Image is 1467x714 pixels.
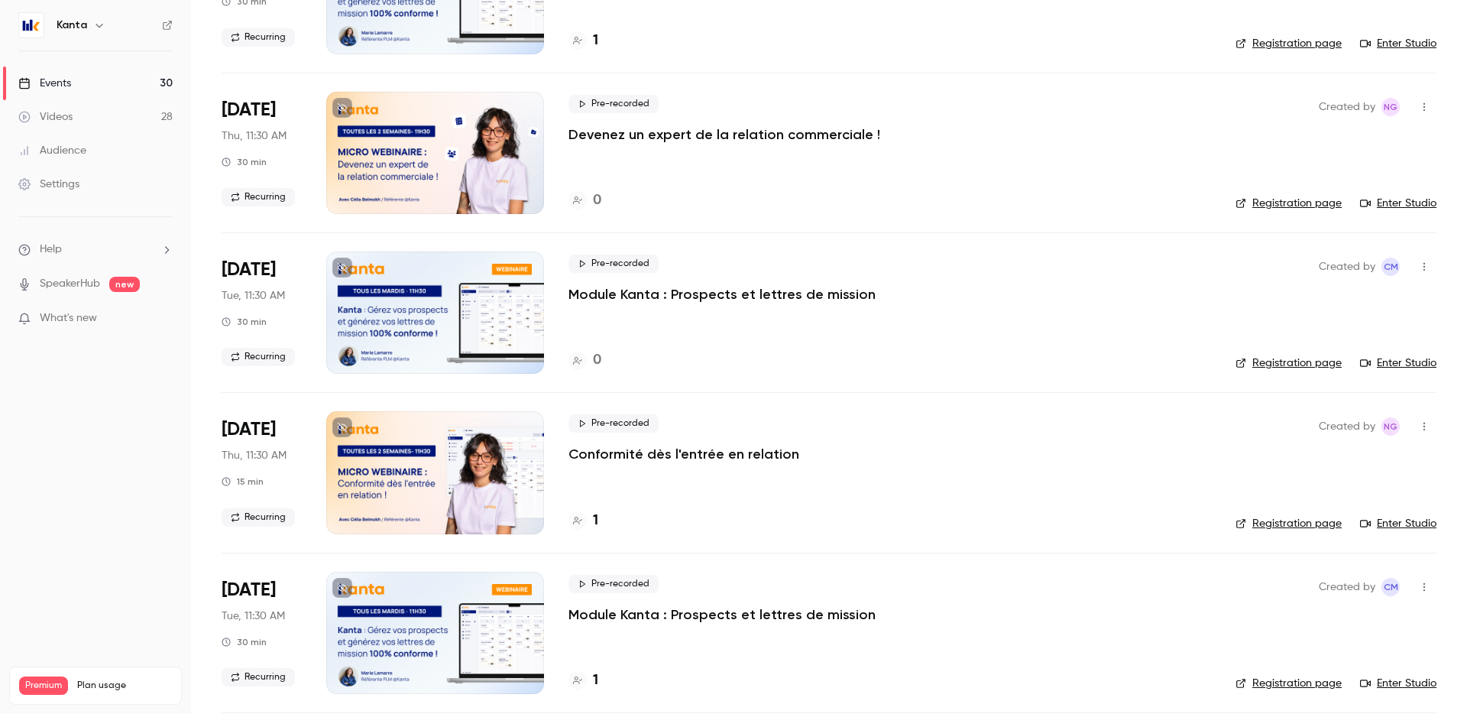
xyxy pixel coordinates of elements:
[222,258,276,282] span: [DATE]
[222,475,264,488] div: 15 min
[222,668,295,686] span: Recurring
[1360,355,1436,371] a: Enter Studio
[40,310,97,326] span: What's new
[568,125,880,144] a: Devenez un expert de la relation commerciale !
[19,677,68,695] span: Premium
[222,572,302,694] div: Sep 23 Tue, 11:30 AM (Europe/Paris)
[593,190,601,211] h4: 0
[222,156,267,168] div: 30 min
[568,445,799,463] a: Conformité dès l'entrée en relation
[222,98,276,122] span: [DATE]
[1384,258,1398,276] span: CM
[1360,676,1436,691] a: Enter Studio
[18,76,71,91] div: Events
[1319,578,1375,596] span: Created by
[568,575,659,593] span: Pre-recorded
[1360,516,1436,531] a: Enter Studio
[222,252,302,374] div: Sep 16 Tue, 11:30 AM (Europe/Paris)
[1319,98,1375,116] span: Created by
[1381,98,1400,116] span: Nicolas Guitard
[222,578,276,602] span: [DATE]
[18,177,79,192] div: Settings
[1381,417,1400,436] span: Nicolas Guitard
[568,190,601,211] a: 0
[18,143,86,158] div: Audience
[222,28,295,47] span: Recurring
[1235,676,1342,691] a: Registration page
[1319,258,1375,276] span: Created by
[1235,196,1342,211] a: Registration page
[593,670,598,691] h4: 1
[40,242,62,258] span: Help
[19,13,44,37] img: Kanta
[593,31,598,51] h4: 1
[18,242,173,258] li: help-dropdown-opener
[222,92,302,214] div: Sep 11 Thu, 11:30 AM (Europe/Paris)
[1384,417,1397,436] span: NG
[222,288,285,303] span: Tue, 11:30 AM
[1319,417,1375,436] span: Created by
[1360,36,1436,51] a: Enter Studio
[568,414,659,433] span: Pre-recorded
[77,680,172,692] span: Plan usage
[222,411,302,534] div: Sep 18 Thu, 11:30 AM (Europe/Paris)
[1235,516,1342,531] a: Registration page
[568,255,659,273] span: Pre-recorded
[1381,578,1400,596] span: Charlotte MARTEL
[222,128,287,144] span: Thu, 11:30 AM
[109,277,140,292] span: new
[1235,36,1342,51] a: Registration page
[1381,258,1400,276] span: Charlotte MARTEL
[1384,98,1397,116] span: NG
[568,95,659,113] span: Pre-recorded
[222,417,276,442] span: [DATE]
[1384,578,1398,596] span: CM
[593,350,601,371] h4: 0
[568,670,598,691] a: 1
[1360,196,1436,211] a: Enter Studio
[18,109,73,125] div: Videos
[568,350,601,371] a: 0
[222,188,295,206] span: Recurring
[40,276,100,292] a: SpeakerHub
[568,605,876,624] a: Module Kanta : Prospects et lettres de mission
[222,609,285,624] span: Tue, 11:30 AM
[1235,355,1342,371] a: Registration page
[568,511,598,531] a: 1
[57,18,87,33] h6: Kanta
[222,348,295,366] span: Recurring
[568,31,598,51] a: 1
[222,316,267,328] div: 30 min
[222,448,287,463] span: Thu, 11:30 AM
[568,285,876,303] a: Module Kanta : Prospects et lettres de mission
[593,511,598,531] h4: 1
[222,508,295,527] span: Recurring
[222,636,267,648] div: 30 min
[154,312,173,326] iframe: Noticeable Trigger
